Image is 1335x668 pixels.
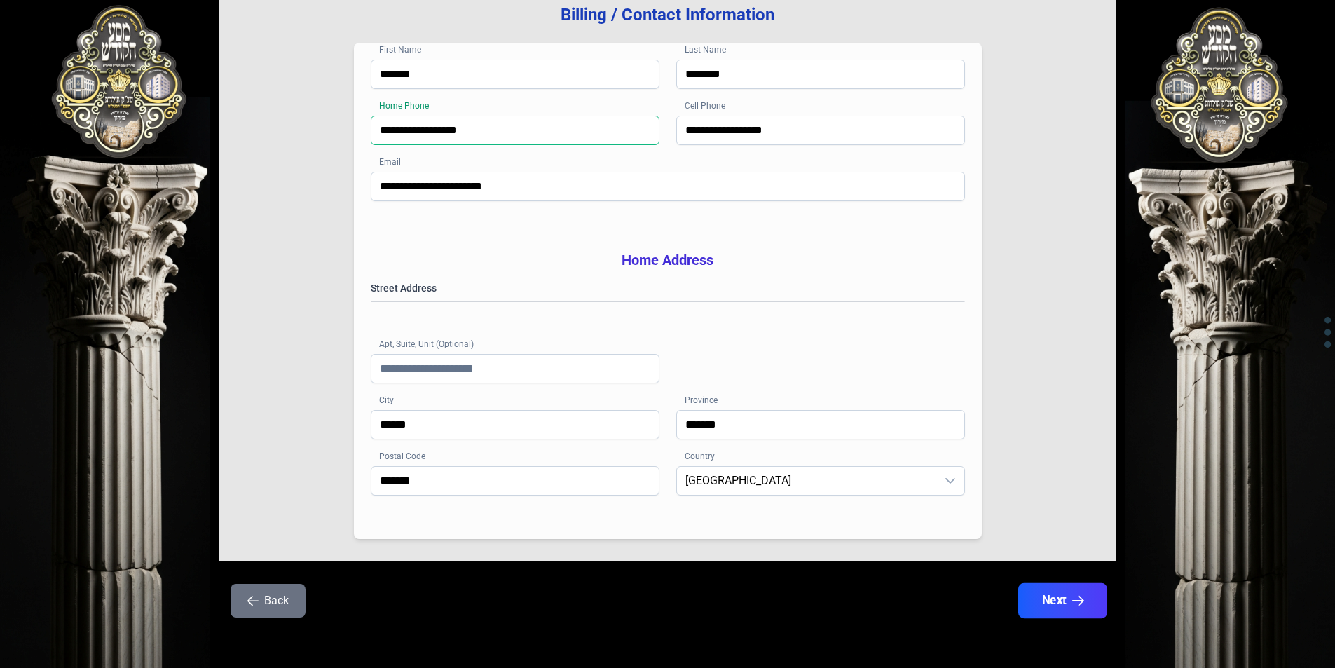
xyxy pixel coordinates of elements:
[242,4,1094,26] h3: Billing / Contact Information
[231,584,306,618] button: Back
[371,281,965,295] label: Street Address
[1018,583,1107,618] button: Next
[936,467,964,495] div: dropdown trigger
[371,250,965,270] h3: Home Address
[677,467,936,495] span: United Kingdom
